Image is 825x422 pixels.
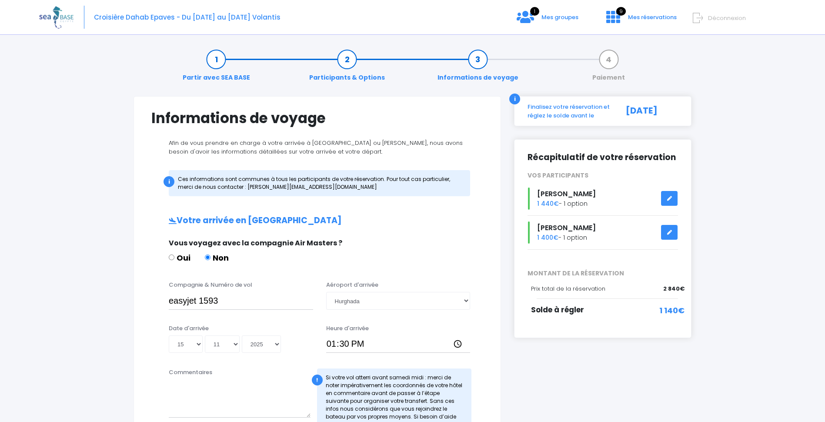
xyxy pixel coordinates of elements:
span: Croisière Dahab Epaves - Du [DATE] au [DATE] Volantis [94,13,281,22]
input: Non [205,255,210,260]
a: Informations de voyage [433,55,523,82]
div: Finalisez votre réservation et réglez le solde avant le [521,103,616,120]
label: Compagnie & Numéro de vol [169,281,252,289]
a: Participants & Options [305,55,389,82]
span: [PERSON_NAME] [537,189,596,199]
div: - 1 option [521,188,685,210]
label: Heure d'arrivée [326,324,369,333]
h2: Votre arrivée en [GEOGRAPHIC_DATA] [151,216,483,226]
span: Prix total de la réservation [531,285,605,293]
div: i [164,176,174,187]
span: MONTANT DE LA RÉSERVATION [521,269,685,278]
span: [PERSON_NAME] [537,223,596,233]
span: Vous voyagez avec la compagnie Air Masters ? [169,238,342,248]
a: Paiement [588,55,629,82]
span: 1 400€ [537,233,558,242]
input: Oui [169,255,174,260]
span: Mes réservations [628,13,677,21]
div: - 1 option [521,221,685,244]
p: Afin de vous prendre en charge à votre arrivée à [GEOGRAPHIC_DATA] ou [PERSON_NAME], nous avons b... [151,139,483,156]
div: i [509,94,520,104]
span: 1 140€ [659,305,685,316]
h1: Informations de voyage [151,110,483,127]
a: 1 Mes groupes [510,16,585,24]
div: [DATE] [616,103,685,120]
a: 9 Mes réservations [599,16,682,24]
label: Non [205,252,229,264]
div: ! [312,375,323,385]
div: Ces informations sont communes à tous les participants de votre réservation. Pour tout cas partic... [169,170,470,196]
span: Solde à régler [531,305,584,315]
span: Mes groupes [541,13,578,21]
span: 1 440€ [537,199,559,208]
span: 2 840€ [663,285,685,293]
label: Oui [169,252,190,264]
span: Déconnexion [708,14,746,22]
h2: Récapitulatif de votre réservation [528,153,678,163]
label: Commentaires [169,368,212,377]
span: 1 [530,7,539,16]
label: Aéroport d'arrivée [326,281,378,289]
a: Partir avec SEA BASE [178,55,254,82]
span: 9 [616,7,626,16]
label: Date d'arrivée [169,324,209,333]
div: VOS PARTICIPANTS [521,171,685,180]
